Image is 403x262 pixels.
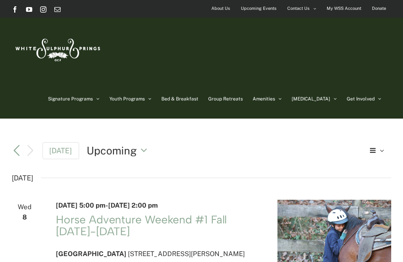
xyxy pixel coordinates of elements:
[292,79,337,119] a: [MEDICAL_DATA]
[327,3,361,14] span: My WSS Account
[128,250,245,258] span: [STREET_ADDRESS][PERSON_NAME]
[347,79,381,119] a: Get Involved
[48,79,100,119] a: Signature Programs
[109,97,145,101] span: Youth Programs
[161,97,198,101] span: Bed & Breakfast
[26,144,35,157] button: Next Events
[347,97,375,101] span: Get Involved
[253,79,282,119] a: Amenities
[87,143,137,158] span: Upcoming
[253,97,275,101] span: Amenities
[109,79,152,119] a: Youth Programs
[56,250,126,258] span: [GEOGRAPHIC_DATA]
[56,213,227,238] a: Horse Adventure Weekend #1 Fall [DATE]-[DATE]
[108,201,158,209] span: [DATE] 2:00 pm
[43,142,79,159] a: [DATE]
[241,3,277,14] span: Upcoming Events
[372,3,386,14] span: Donate
[48,79,391,119] nav: Main Menu
[12,172,33,184] time: [DATE]
[12,201,37,213] span: Wed
[211,3,230,14] span: About Us
[208,79,243,119] a: Group Retreats
[12,30,102,67] img: White Sulphur Springs Logo
[161,79,198,119] a: Bed & Breakfast
[54,6,61,13] a: Email
[287,3,310,14] span: Contact Us
[26,6,32,13] a: YouTube
[208,97,243,101] span: Group Retreats
[56,201,105,209] span: [DATE] 5:00 pm
[40,6,46,13] a: Instagram
[87,143,152,158] button: Upcoming
[12,6,18,13] a: Facebook
[48,97,93,101] span: Signature Programs
[56,201,158,209] time: -
[12,212,37,223] span: 8
[292,97,330,101] span: [MEDICAL_DATA]
[12,146,21,155] a: Previous Events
